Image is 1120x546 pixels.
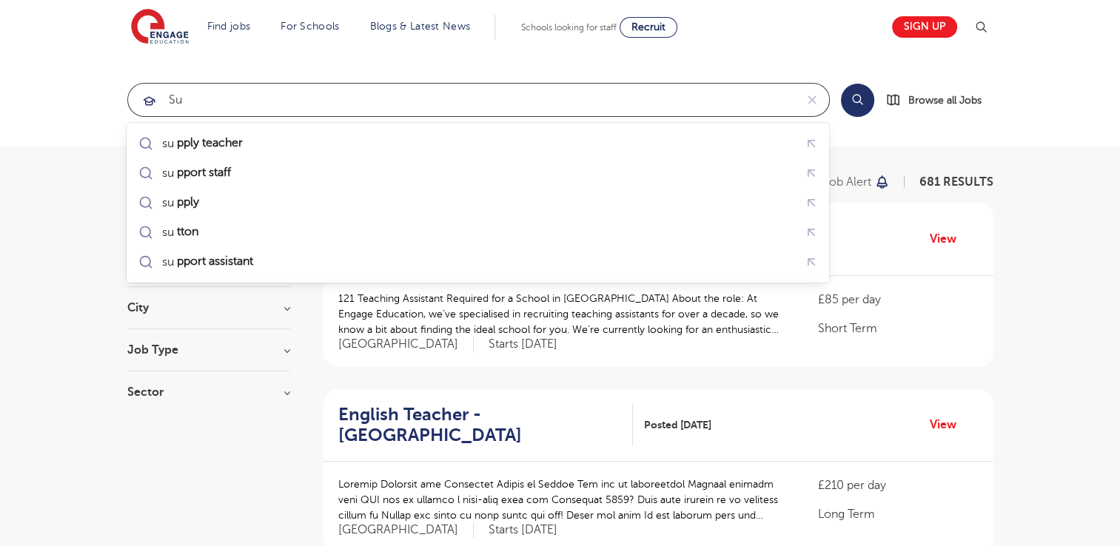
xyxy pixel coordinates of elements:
mark: pply teacher [174,134,244,152]
div: su [162,255,255,269]
h3: City [127,302,290,314]
button: Search [841,84,874,117]
a: View [930,229,968,249]
div: su [162,195,201,210]
p: Long Term [818,505,978,523]
a: Recruit [620,17,677,38]
p: Loremip Dolorsit ame Consectet Adipis el Seddoe Tem inc ut laboreetdol Magnaal enimadm veni QUI n... [338,476,789,523]
h3: Job Type [127,344,290,356]
a: Find jobs [207,21,251,32]
button: Fill query with "support staff" [800,161,823,184]
a: View [930,415,968,434]
input: Submit [128,84,795,116]
button: Fill query with "support assistant" [800,250,823,273]
div: su [162,166,232,181]
p: £210 per day [818,476,978,494]
span: Browse all Jobs [908,92,982,109]
button: Save job alert [795,176,891,188]
mark: tton [174,223,200,240]
span: [GEOGRAPHIC_DATA] [338,337,474,352]
h2: English Teacher - [GEOGRAPHIC_DATA] [338,404,621,447]
h3: Sector [127,386,290,398]
a: Sign up [892,16,957,38]
mark: pport assistant [174,252,255,270]
p: 121 Teaching Assistant Required for a School in [GEOGRAPHIC_DATA] About the role: At Engage Educa... [338,291,789,337]
a: English Teacher - [GEOGRAPHIC_DATA] [338,404,633,447]
p: £85 per day [818,291,978,309]
p: Save job alert [795,176,871,188]
div: su [162,225,200,240]
p: Short Term [818,320,978,337]
p: Starts [DATE] [489,522,557,538]
a: Browse all Jobs [886,92,993,109]
span: Schools looking for staff [521,22,617,33]
div: su [162,136,244,151]
span: Posted [DATE] [644,417,711,433]
span: [GEOGRAPHIC_DATA] [338,522,474,538]
a: For Schools [281,21,339,32]
p: Starts [DATE] [489,337,557,352]
button: Fill query with "sutton" [800,220,823,243]
button: Fill query with "supply" [800,191,823,214]
button: Fill query with "supply teacher" [800,132,823,155]
img: Engage Education [131,9,189,46]
a: Blogs & Latest News [370,21,471,32]
div: Submit [127,83,830,117]
mark: pport staff [174,164,232,181]
span: 681 RESULTS [919,175,993,189]
mark: pply [174,193,201,211]
button: Clear [795,84,829,116]
span: Recruit [631,21,665,33]
ul: Submit [133,129,823,277]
